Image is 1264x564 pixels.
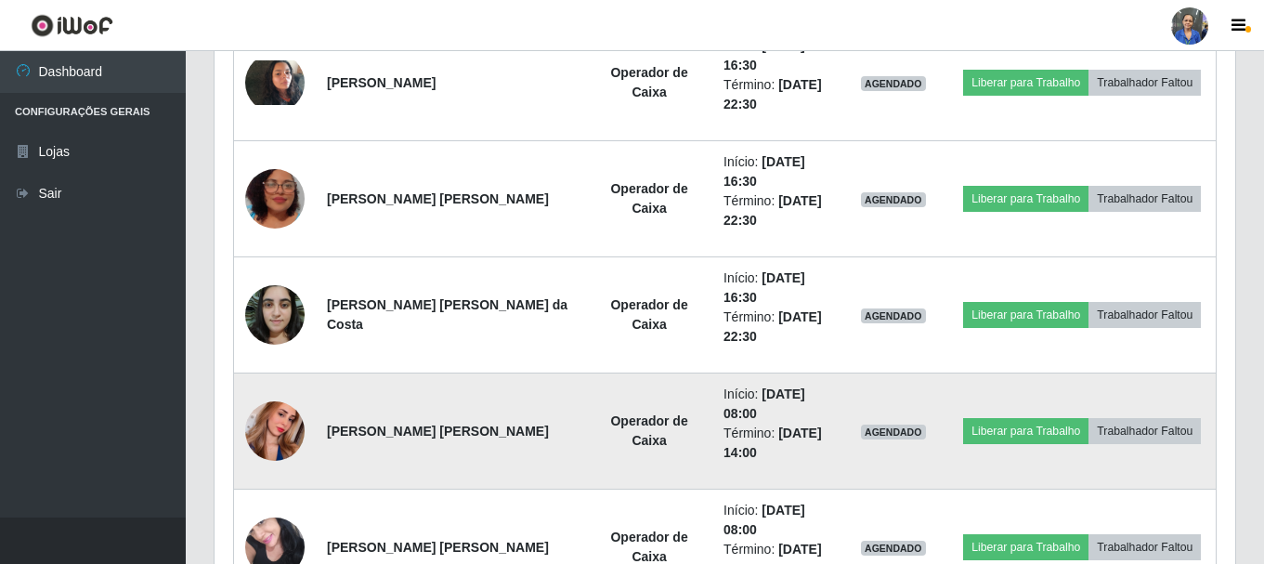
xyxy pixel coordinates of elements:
[1088,534,1201,560] button: Trabalhador Faltou
[245,275,305,354] img: 1742177535475.jpeg
[723,424,827,463] li: Término:
[610,65,687,99] strong: Operador de Caixa
[963,418,1088,444] button: Liberar para Trabalho
[963,186,1088,212] button: Liberar para Trabalho
[723,191,827,230] li: Término:
[327,191,549,206] strong: [PERSON_NAME] [PERSON_NAME]
[861,76,926,91] span: AGENDADO
[723,75,827,114] li: Término:
[963,70,1088,96] button: Liberar para Trabalho
[861,308,926,323] span: AGENDADO
[861,541,926,556] span: AGENDADO
[723,36,827,75] li: Início:
[1088,302,1201,328] button: Trabalhador Faltou
[723,387,805,421] time: [DATE] 08:00
[327,297,567,332] strong: [PERSON_NAME] [PERSON_NAME] da Costa
[723,503,805,537] time: [DATE] 08:00
[610,530,687,564] strong: Operador de Caixa
[723,269,827,308] li: Início:
[245,378,305,484] img: 1744290479974.jpeg
[610,297,687,332] strong: Operador de Caixa
[1088,70,1201,96] button: Trabalhador Faltou
[861,192,926,207] span: AGENDADO
[610,181,687,216] strong: Operador de Caixa
[610,413,687,448] strong: Operador de Caixa
[723,385,827,424] li: Início:
[245,60,305,105] img: 1732121401472.jpeg
[861,425,926,439] span: AGENDADO
[31,14,113,37] img: CoreUI Logo
[327,424,549,439] strong: [PERSON_NAME] [PERSON_NAME]
[963,534,1088,560] button: Liberar para Trabalho
[1088,186,1201,212] button: Trabalhador Faltou
[245,146,305,252] img: 1742240840112.jpeg
[723,154,805,189] time: [DATE] 16:30
[1088,418,1201,444] button: Trabalhador Faltou
[327,75,436,90] strong: [PERSON_NAME]
[723,501,827,540] li: Início:
[327,540,549,555] strong: [PERSON_NAME] [PERSON_NAME]
[963,302,1088,328] button: Liberar para Trabalho
[723,270,805,305] time: [DATE] 16:30
[723,308,827,347] li: Término:
[723,152,827,191] li: Início:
